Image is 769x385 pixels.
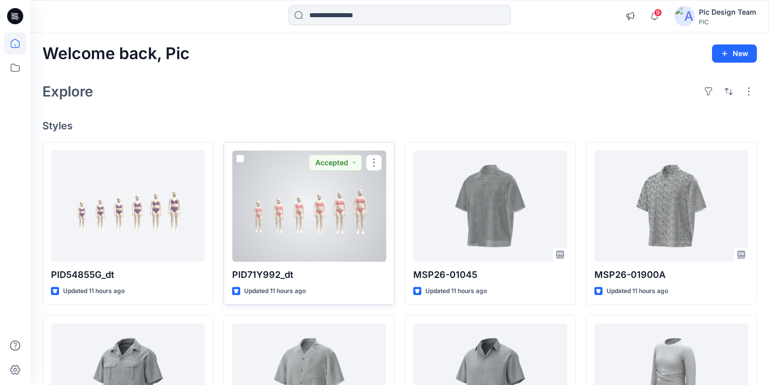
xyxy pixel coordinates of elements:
img: avatar [675,6,695,26]
p: MSP26-01900A [594,268,748,282]
a: MSP26-01045 [413,151,567,262]
h2: Explore [42,83,93,100]
p: MSP26-01045 [413,268,567,282]
span: 9 [654,9,662,17]
div: PIC [699,18,756,26]
a: PID54855G_dt [51,151,205,262]
a: MSP26-01900A [594,151,748,262]
div: Pic Design Team [699,6,756,18]
p: PID54855G_dt [51,268,205,282]
p: Updated 11 hours ago [425,286,487,297]
h2: Welcome back, Pic [42,44,190,63]
a: PID71Y992_dt [232,151,386,262]
p: PID71Y992_dt [232,268,386,282]
p: Updated 11 hours ago [244,286,306,297]
h4: Styles [42,120,757,132]
p: Updated 11 hours ago [63,286,125,297]
button: New [712,44,757,63]
p: Updated 11 hours ago [607,286,668,297]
